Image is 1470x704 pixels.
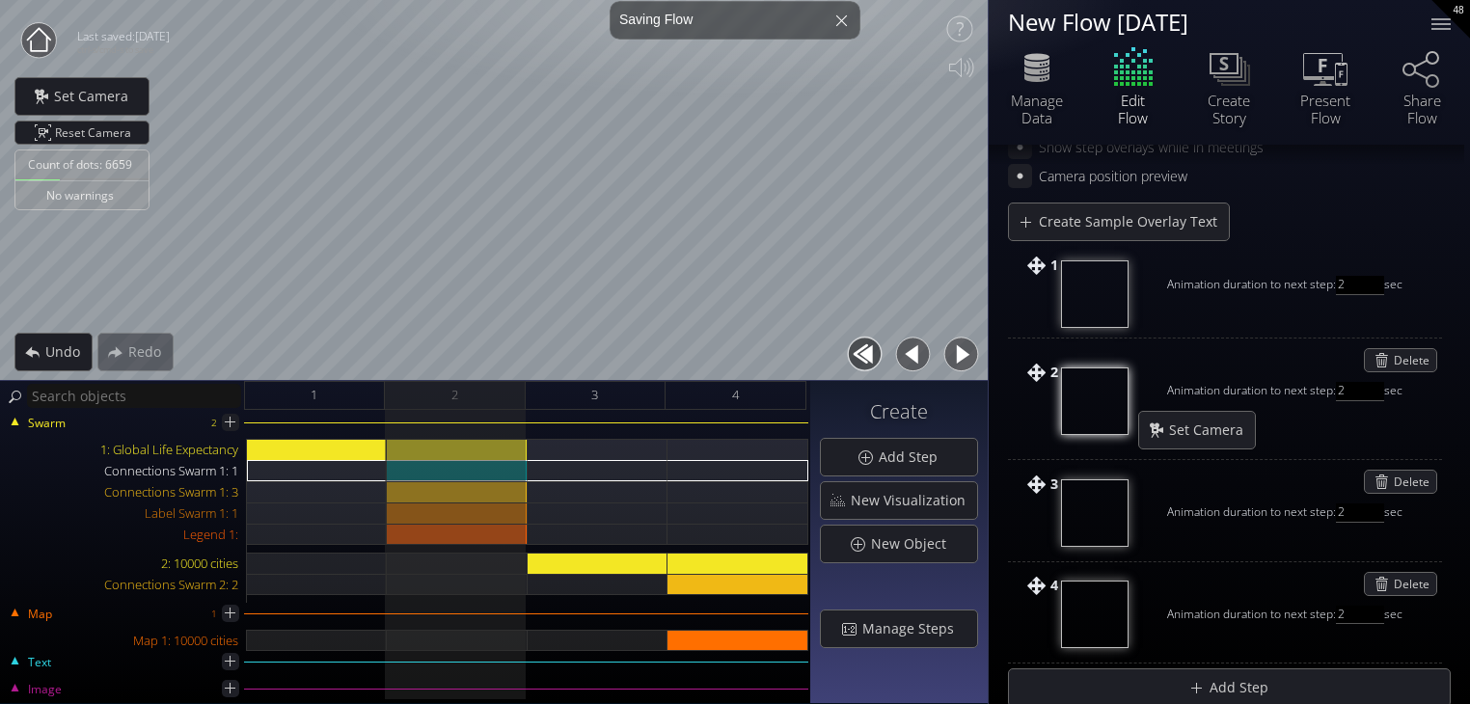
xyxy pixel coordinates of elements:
div: Connections Swarm 2: 2 [2,574,246,595]
input: Search objects [27,384,241,408]
div: Create Story [1195,92,1263,126]
div: Connections Swarm 1: 3 [2,481,246,502]
div: Show step overlays while in meetings [1039,135,1264,159]
span: Delete [1394,573,1436,595]
div: Legend 1: [2,524,246,545]
div: Manage Data [1003,92,1071,126]
div: New Flow [DATE] [1008,10,1407,34]
span: Image [27,681,62,698]
span: Set Camera [1168,420,1255,440]
span: 1 [1050,256,1058,333]
span: 3 [591,383,598,407]
span: Delete [1394,471,1436,493]
span: Set Camera [53,87,140,106]
span: Reset Camera [55,122,138,144]
span: Create Sample Overlay Text [1038,212,1229,231]
div: 1 [211,602,217,626]
span: Animation duration to next step: sec [1167,606,1456,625]
span: 4 [732,383,739,407]
span: Swarm [27,415,66,432]
span: New Visualization [850,491,977,510]
div: Share Flow [1388,92,1456,126]
span: Animation duration to next step: sec [1167,503,1456,523]
span: 1 [311,383,317,407]
span: Animation duration to next step: sec [1167,382,1456,401]
div: Present Flow [1292,92,1359,126]
span: Undo [44,342,92,362]
div: Connections Swarm 1: 1 [2,460,246,481]
span: Manage Steps [861,619,966,638]
div: 1: Global Life Expectancy [2,439,246,460]
span: Add Step [1209,678,1280,697]
span: 2 [451,383,458,407]
span: Add Step [878,447,949,467]
span: 2 [1050,363,1058,440]
span: New Object [870,534,958,554]
span: Map [27,606,52,623]
div: 2: 10000 cities [2,553,246,574]
span: 4 [1050,576,1058,653]
div: Undo action [14,333,93,371]
div: 2 [211,411,217,435]
span: Delete [1394,349,1436,371]
div: Label Swarm 1: 1 [2,502,246,524]
span: Text [27,654,51,671]
div: Map 1: 10000 cities [2,630,246,651]
h3: Create [820,401,978,422]
div: Camera position preview [1039,164,1187,188]
span: Animation duration to next step: sec [1167,276,1456,295]
span: 3 [1050,474,1058,552]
